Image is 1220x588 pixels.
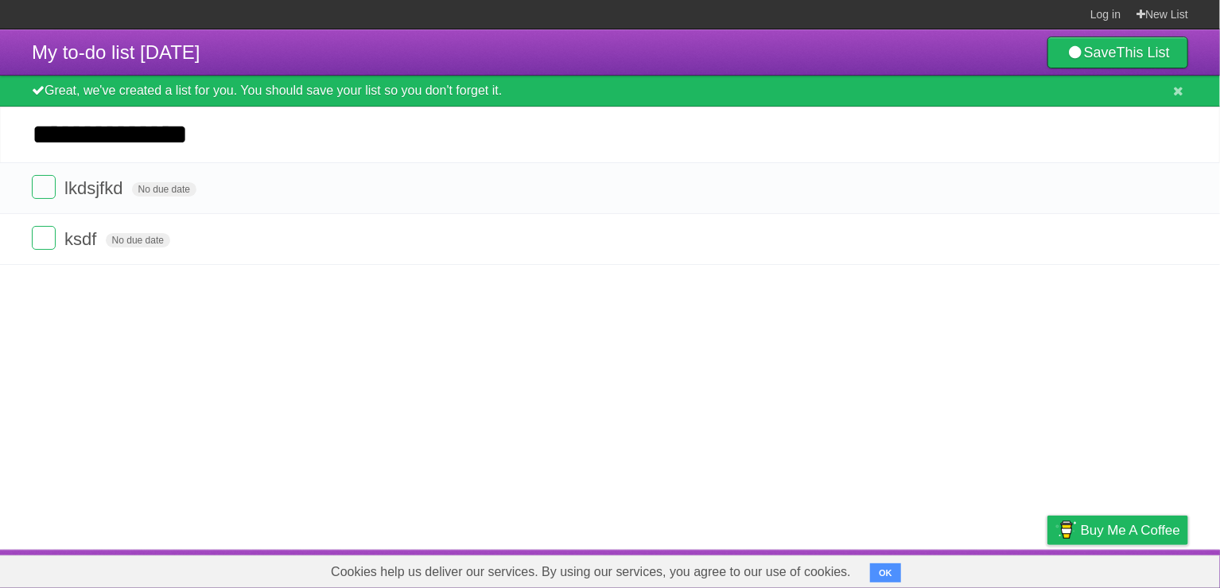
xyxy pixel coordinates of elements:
[32,226,56,250] label: Done
[106,233,170,247] span: No due date
[64,178,126,198] span: lkdsjfkd
[32,41,200,63] span: My to-do list [DATE]
[1117,45,1170,60] b: This List
[1047,37,1188,68] a: SaveThis List
[64,229,100,249] span: ksdf
[836,554,869,584] a: About
[1027,554,1068,584] a: Privacy
[1055,516,1077,543] img: Buy me a coffee
[973,554,1008,584] a: Terms
[1081,516,1180,544] span: Buy me a coffee
[870,563,901,582] button: OK
[132,182,196,197] span: No due date
[888,554,953,584] a: Developers
[315,556,867,588] span: Cookies help us deliver our services. By using our services, you agree to our use of cookies.
[32,175,56,199] label: Done
[1088,554,1188,584] a: Suggest a feature
[1047,516,1188,545] a: Buy me a coffee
